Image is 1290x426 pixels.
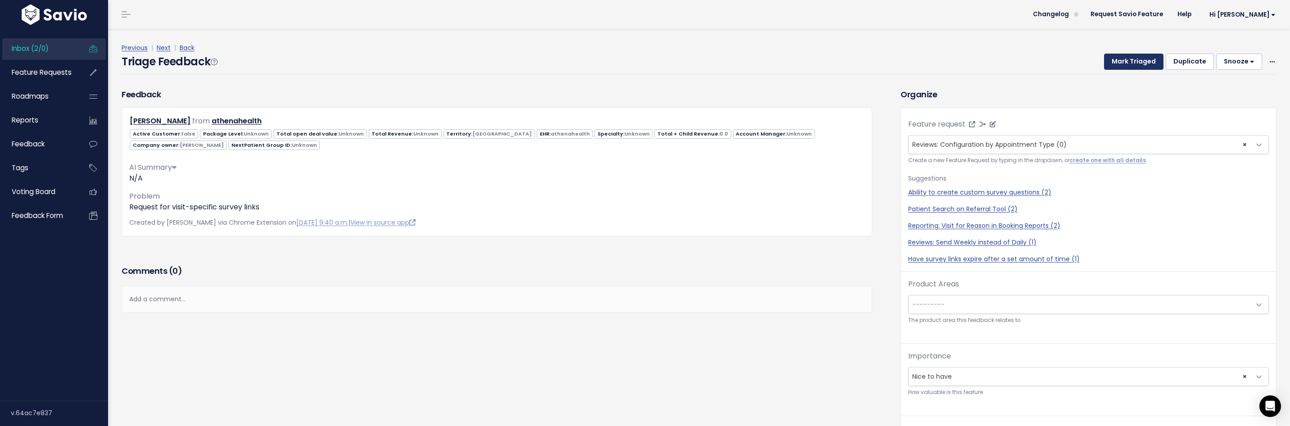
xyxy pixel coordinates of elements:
span: AI Summary [129,162,177,172]
h3: Feedback [122,88,161,100]
img: logo-white.9d6f32f41409.svg [19,5,89,25]
div: Add a comment... [122,286,872,313]
label: Feature request [908,119,965,130]
a: [PERSON_NAME] [130,116,190,126]
span: 0 [172,265,178,276]
button: Duplicate [1166,54,1214,70]
span: Unknown [625,130,650,137]
a: Have survey links expire after a set amount of time (1) [908,254,1269,264]
span: Nice to have [908,367,1269,386]
a: Feedback [2,134,75,154]
span: × [1243,136,1247,154]
a: Patient Search on Referral Tool (2) [908,204,1269,214]
span: false [181,130,195,137]
a: Request Savio Feature [1083,8,1170,21]
a: [DATE] 9:40 a.m. [296,218,349,227]
p: Request for visit-specific survey links [129,202,865,213]
span: Unknown [292,141,317,149]
span: Changelog [1033,11,1069,18]
span: Unknown [413,130,439,137]
span: Nice to have [909,367,1250,385]
a: Roadmaps [2,86,75,107]
a: Feature Requests [2,62,75,83]
span: Tags [12,163,28,172]
button: Snooze [1216,54,1262,70]
a: Inbox (2/0) [2,38,75,59]
span: Reviews: Configuration by Appointment Type (0) [912,140,1067,149]
a: Help [1170,8,1199,21]
span: Company owner: [130,140,226,150]
span: Feedback form [12,211,63,220]
span: Voting Board [12,187,55,196]
span: Reports [12,115,38,125]
a: Hi [PERSON_NAME] [1199,8,1283,22]
span: Problem [129,191,160,201]
div: Open Intercom Messenger [1259,395,1281,417]
div: v.64ac7e837 [11,401,108,425]
span: Roadmaps [12,91,49,101]
span: 0.0 [720,130,728,137]
span: athenahealth [551,130,590,137]
a: Tags [2,158,75,178]
p: Suggestions [908,173,1269,184]
span: Specialty: [594,129,652,139]
span: EHR: [537,129,593,139]
h3: Organize [901,88,1276,100]
a: create one with all details [1069,157,1146,164]
span: Created by [PERSON_NAME] via Chrome Extension on | [129,218,416,227]
span: [PERSON_NAME] [180,141,224,149]
span: Inbox (2/0) [12,44,49,53]
a: Back [180,43,195,52]
span: Total open deal value: [273,129,367,139]
a: View in source app [350,218,416,227]
span: Feedback [12,139,45,149]
span: [GEOGRAPHIC_DATA] [472,130,532,137]
span: --------- [912,300,945,309]
span: Feature Requests [12,68,72,77]
small: Create a new Feature Request by typing in the dropdown, or . [908,156,1269,165]
small: The product area this feedback relates to [908,316,1269,325]
span: NextPatient Group ID: [228,140,320,150]
span: Package Level: [200,129,272,139]
span: | [172,43,178,52]
label: Importance [908,351,951,362]
span: from [192,116,210,126]
span: × [1243,367,1247,385]
span: Total + Child Revenue: [654,129,731,139]
a: Voting Board [2,181,75,202]
span: Account Manager: [733,129,815,139]
div: N/A [129,173,865,184]
a: Previous [122,43,148,52]
span: Hi [PERSON_NAME] [1209,11,1276,18]
span: Unknown [339,130,364,137]
label: Product Areas [908,279,959,290]
a: athenahealth [212,116,262,126]
a: Reporting: Visit for Reason in Booking Reports (2) [908,221,1269,231]
a: Reports [2,110,75,131]
span: Unknown [787,130,812,137]
small: How valuable is this feature [908,388,1269,397]
button: Mark Triaged [1104,54,1163,70]
a: Feedback form [2,205,75,226]
h3: Comments ( ) [122,265,872,277]
span: Active Customer: [130,129,198,139]
span: Territory: [444,129,535,139]
a: Ability to create custom survey questions (2) [908,188,1269,197]
a: Reviews: Send Weekly instead of Daily (1) [908,238,1269,247]
a: Next [157,43,171,52]
span: | [149,43,155,52]
span: Unknown [244,130,269,137]
h4: Triage Feedback [122,54,217,70]
span: Total Revenue: [369,129,442,139]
